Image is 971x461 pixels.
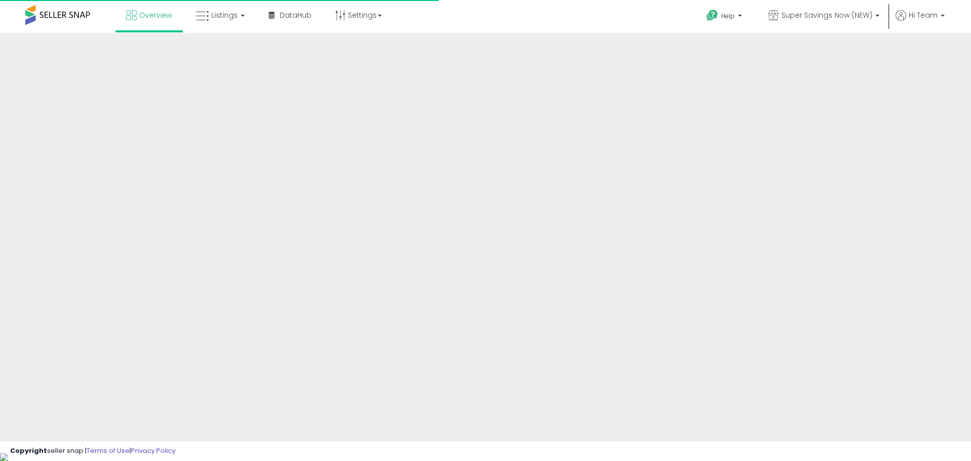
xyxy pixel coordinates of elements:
span: Hi Team [909,10,938,20]
a: Terms of Use [86,446,129,455]
span: Overview [139,10,172,20]
strong: Copyright [10,446,47,455]
span: Help [721,12,735,20]
i: Get Help [706,9,719,22]
span: Super Savings Now (NEW) [781,10,872,20]
span: Listings [211,10,238,20]
div: seller snap | | [10,446,175,456]
span: DataHub [280,10,312,20]
a: Hi Team [896,10,945,33]
a: Help [698,2,752,33]
a: Privacy Policy [131,446,175,455]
